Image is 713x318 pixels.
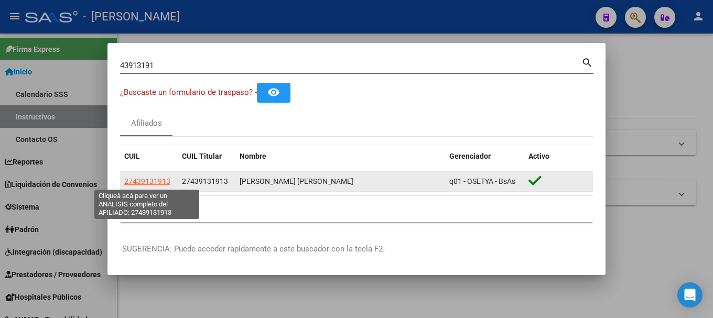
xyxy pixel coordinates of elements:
span: CUIL [124,152,140,160]
datatable-header-cell: CUIL [120,145,178,168]
span: 27439131913 [124,177,170,185]
mat-icon: search [581,56,593,68]
div: Afiliados [131,117,162,129]
datatable-header-cell: Activo [524,145,593,168]
datatable-header-cell: CUIL Titular [178,145,235,168]
div: [PERSON_NAME] [PERSON_NAME] [240,176,441,188]
span: 27439131913 [182,177,228,185]
div: Open Intercom Messenger [677,282,703,308]
span: Nombre [240,152,266,160]
mat-icon: remove_red_eye [267,86,280,98]
p: -SUGERENCIA: Puede acceder rapidamente a este buscador con la tecla F2- [120,243,593,255]
span: Gerenciador [449,152,491,160]
div: 1 total [120,196,593,222]
span: ¿Buscaste un formulario de traspaso? - [120,87,257,97]
datatable-header-cell: Gerenciador [445,145,524,168]
span: Activo [528,152,549,160]
datatable-header-cell: Nombre [235,145,445,168]
span: q01 - OSETYA - BsAs [449,177,515,185]
span: CUIL Titular [182,152,222,160]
